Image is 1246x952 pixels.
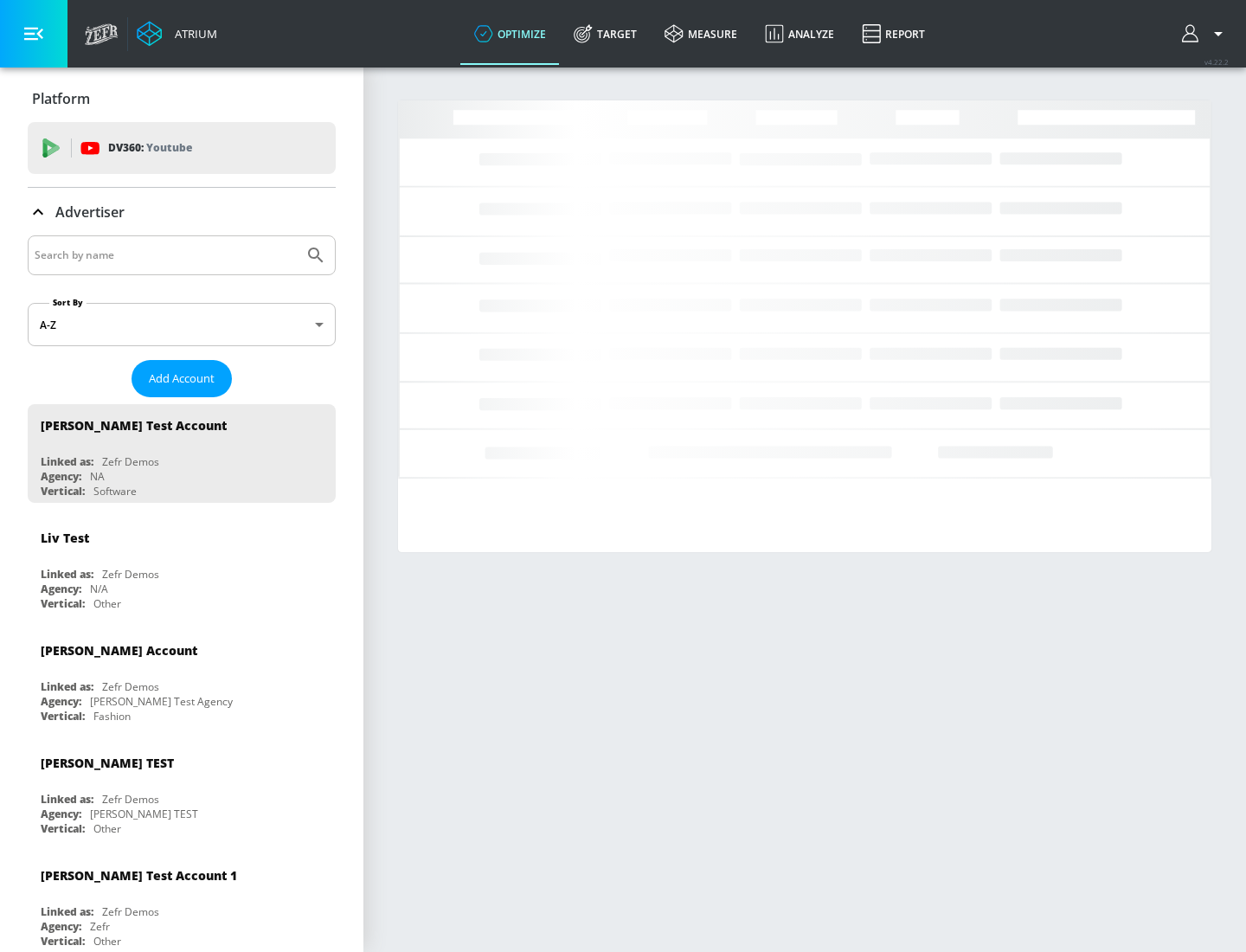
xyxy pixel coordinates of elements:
div: Zefr Demos [102,454,159,469]
p: DV360: [108,138,192,158]
p: Platform [32,89,90,108]
div: [PERSON_NAME] Test AccountLinked as:Zefr DemosAgency:NAVertical:Software [28,404,336,503]
div: [PERSON_NAME] Account [41,642,197,659]
span: Add Account [149,369,215,389]
input: Search by name [35,244,297,267]
div: Linked as: [41,904,93,919]
div: Linked as: [41,567,93,582]
div: Zefr Demos [102,567,159,582]
div: DV360: Youtube [28,122,336,174]
div: Zefr [90,919,110,934]
div: Linked as: [41,454,93,469]
div: Linked as: [41,792,93,807]
div: Zefr Demos [102,679,159,694]
div: Zefr Demos [102,904,159,919]
div: Advertiser [28,188,336,236]
a: measure [651,3,751,65]
div: Agency: [41,582,81,596]
div: Liv TestLinked as:Zefr DemosAgency:N/AVertical:Other [28,517,336,615]
div: Atrium [168,26,217,42]
div: [PERSON_NAME] AccountLinked as:Zefr DemosAgency:[PERSON_NAME] Test AgencyVertical:Fashion [28,629,336,728]
span: v 4.22.2 [1204,57,1229,67]
a: Target [560,3,651,65]
div: Vertical: [41,709,85,724]
label: Sort By [49,297,87,308]
div: Liv Test [41,530,89,546]
div: [PERSON_NAME] Test Agency [90,694,233,709]
div: A-Z [28,303,336,346]
div: Vertical: [41,934,85,949]
div: Other [93,934,121,949]
div: Software [93,484,137,499]
div: Platform [28,74,336,123]
a: Analyze [751,3,848,65]
div: [PERSON_NAME] Test Account [41,417,227,434]
div: Vertical: [41,821,85,836]
div: [PERSON_NAME] TEST [41,755,174,771]
button: Add Account [132,360,232,397]
div: Agency: [41,919,81,934]
div: Agency: [41,807,81,821]
div: Agency: [41,469,81,484]
p: Youtube [146,138,192,157]
div: Agency: [41,694,81,709]
a: Report [848,3,939,65]
div: [PERSON_NAME] TESTLinked as:Zefr DemosAgency:[PERSON_NAME] TESTVertical:Other [28,742,336,840]
div: [PERSON_NAME] Test Account 1 [41,867,237,884]
div: Linked as: [41,679,93,694]
div: [PERSON_NAME] TEST [90,807,198,821]
div: Fashion [93,709,131,724]
a: optimize [460,3,560,65]
div: Other [93,596,121,611]
p: Advertiser [55,203,125,222]
div: N/A [90,582,108,596]
div: Zefr Demos [102,792,159,807]
div: Vertical: [41,484,85,499]
div: NA [90,469,105,484]
div: Other [93,821,121,836]
div: Vertical: [41,596,85,611]
a: Atrium [137,21,217,47]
